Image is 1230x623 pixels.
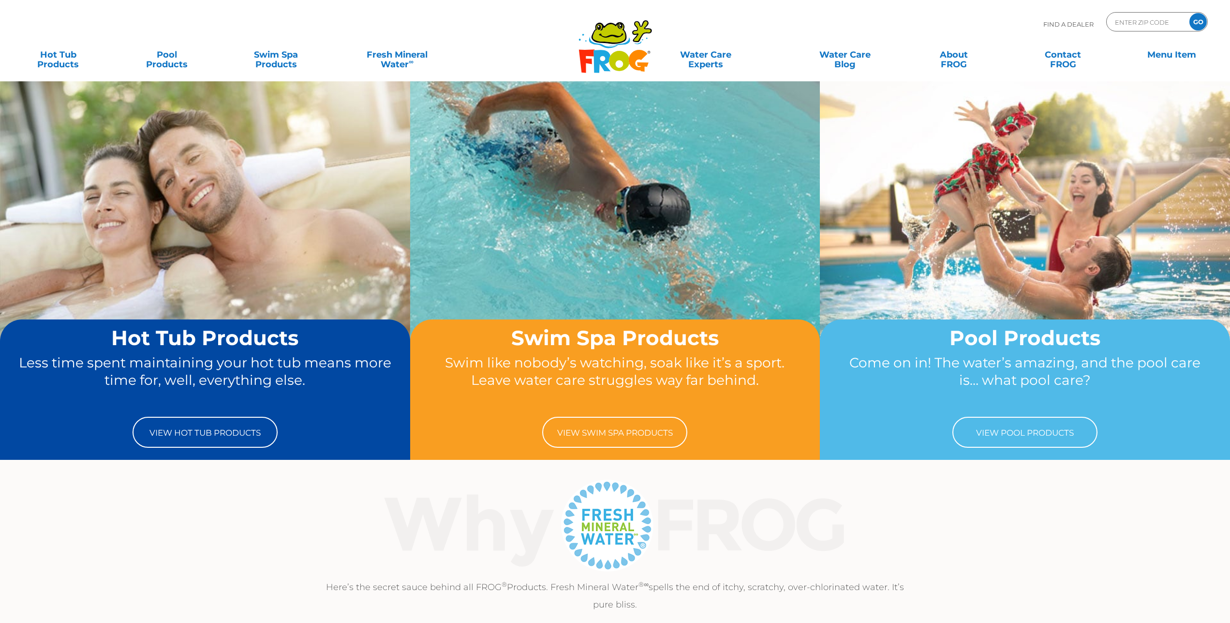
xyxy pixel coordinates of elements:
[318,578,913,613] p: Here’s the secret sauce behind all FROG Products. Fresh Mineral Water spells the end of itchy, sc...
[627,45,785,64] a: Water CareExperts
[429,327,802,349] h2: Swim Spa Products
[18,327,392,349] h2: Hot Tub Products
[638,580,649,588] sup: ®∞
[820,81,1230,387] img: home-banner-pool-short
[10,45,106,64] a: Hot TubProducts
[119,45,215,64] a: PoolProducts
[133,417,278,448] a: View Hot Tub Products
[1124,45,1220,64] a: Menu Item
[1114,15,1179,29] input: Zip Code Form
[429,354,802,407] p: Swim like nobody’s watching, soak like it’s a sport. Leave water care struggles way far behind.
[228,45,325,64] a: Swim SpaProducts
[797,45,893,64] a: Water CareBlog
[409,58,414,65] sup: ∞
[502,580,507,588] sup: ®
[337,45,458,64] a: Fresh MineralWater∞
[365,477,865,574] img: Why Frog
[1014,45,1111,64] a: ContactFROG
[1189,13,1207,30] input: GO
[18,354,392,407] p: Less time spent maintaining your hot tub means more time for, well, everything else.
[1043,12,1094,36] p: Find A Dealer
[952,417,1097,448] a: View Pool Products
[542,417,687,448] a: View Swim Spa Products
[838,327,1212,349] h2: Pool Products
[838,354,1212,407] p: Come on in! The water’s amazing, and the pool care is… what pool care?
[905,45,1002,64] a: AboutFROG
[410,81,820,387] img: home-banner-swim-spa-short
